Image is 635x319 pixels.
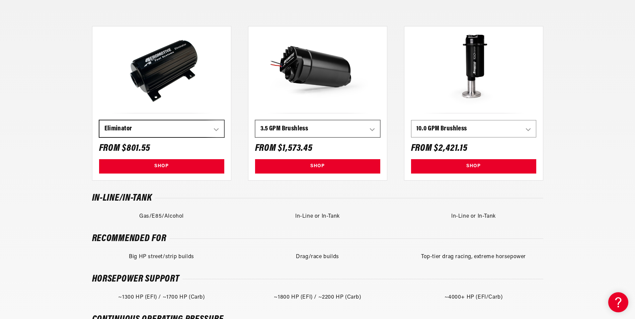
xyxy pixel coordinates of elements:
a: SHOP [411,159,536,174]
div: In-Line or In-Tank [248,212,387,221]
div: Big HP street/strip builds [92,253,231,261]
h6: Horsepower Support [92,275,179,283]
div: ~4000+ HP (EFI/Carb) [404,293,543,302]
div: Gas/E85/Alcohol [92,212,231,221]
a: SHOP [255,159,380,174]
h6: Recommended For [92,234,166,243]
div: In-Line or In-Tank [404,212,543,221]
h6: From $801.55 [99,144,151,152]
h6: From $2,421.15 [411,144,468,152]
div: ~1800 HP (EFI) / ~2200 HP (Carb) [248,293,387,302]
div: Drag/race builds [248,253,387,261]
div: Top-tier drag racing, extreme horsepower [404,253,543,261]
div: ~1300 HP (EFI) / ~1700 HP (Carb) [92,293,231,302]
a: SHOP [99,159,224,174]
h6: In-Line/In-Tank [92,194,152,202]
h6: From $1,573.45 [255,144,313,152]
